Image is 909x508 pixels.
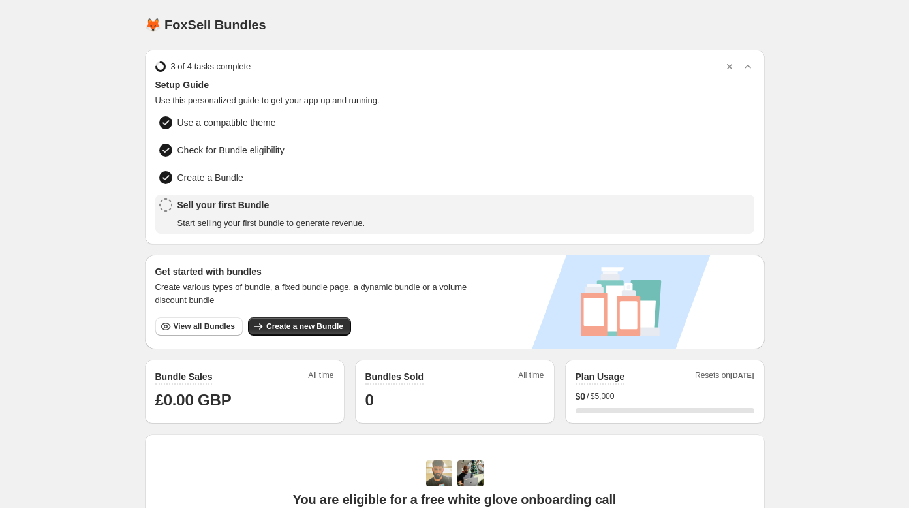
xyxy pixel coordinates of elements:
[293,492,616,507] span: You are eligible for a free white glove onboarding call
[518,370,544,385] span: All time
[576,370,624,383] h2: Plan Usage
[155,78,754,91] span: Setup Guide
[177,171,243,184] span: Create a Bundle
[177,217,365,230] span: Start selling your first bundle to generate revenue.
[177,144,285,157] span: Check for Bundle eligibility
[457,460,484,486] img: Prakhar
[576,390,754,403] div: /
[266,321,343,332] span: Create a new Bundle
[155,370,213,383] h2: Bundle Sales
[171,60,251,73] span: 3 of 4 tasks complete
[591,391,615,402] span: $5,000
[365,390,544,411] h1: 0
[155,94,754,107] span: Use this personalized guide to get your app up and running.
[155,390,334,411] h1: £0.00 GBP
[174,321,235,332] span: View all Bundles
[155,265,480,278] h3: Get started with bundles
[365,370,424,383] h2: Bundles Sold
[155,281,480,307] span: Create various types of bundle, a fixed bundle page, a dynamic bundle or a volume discount bundle
[695,370,754,385] span: Resets on
[177,198,365,212] span: Sell your first Bundle
[145,17,266,33] h1: 🦊 FoxSell Bundles
[177,116,276,129] span: Use a compatible theme
[308,370,333,385] span: All time
[248,317,351,336] button: Create a new Bundle
[576,390,586,403] span: $ 0
[426,460,452,486] img: Adi
[730,372,754,379] span: [DATE]
[155,317,243,336] button: View all Bundles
